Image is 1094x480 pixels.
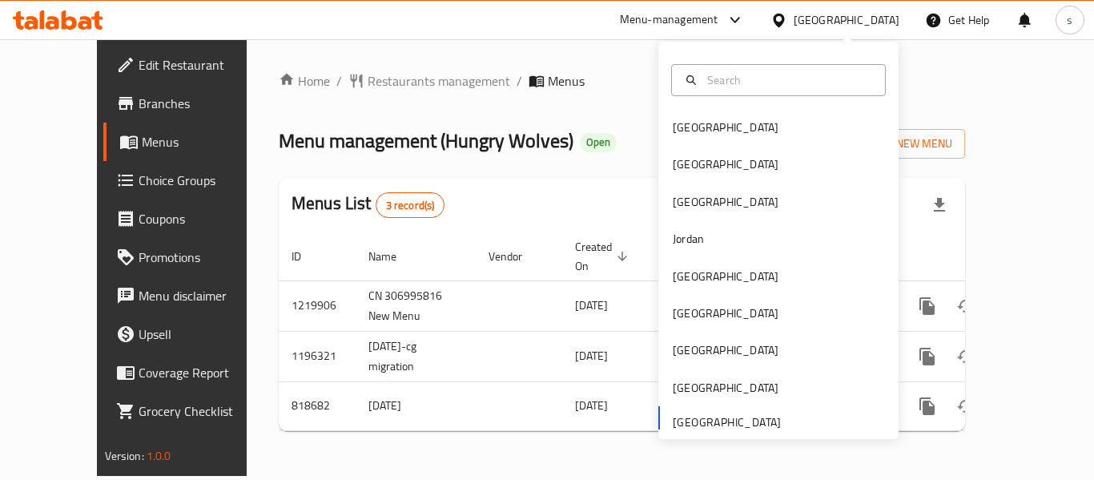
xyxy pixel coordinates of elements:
div: [GEOGRAPHIC_DATA] [673,119,778,136]
input: Search [701,71,875,89]
a: Menu disclaimer [103,276,280,315]
button: Change Status [947,337,985,376]
span: Restaurants management [368,71,510,91]
span: [DATE] [575,395,608,416]
span: Menu management ( Hungry Wolves ) [279,123,573,159]
a: Grocery Checklist [103,392,280,430]
button: more [908,387,947,426]
button: Change Status [947,287,985,325]
td: [DATE] [356,381,476,430]
span: Version: [105,446,144,466]
nav: breadcrumb [279,71,965,91]
span: Branches [139,94,267,113]
a: Choice Groups [103,161,280,200]
span: [DATE] [575,295,608,316]
span: [DATE] [575,345,608,366]
span: Add New Menu [854,134,952,154]
button: Change Status [947,387,985,426]
div: [GEOGRAPHIC_DATA] [794,11,899,29]
span: Open [580,135,617,149]
button: more [908,287,947,325]
div: [GEOGRAPHIC_DATA] [673,379,778,397]
span: Menu disclaimer [139,286,267,305]
span: Coupons [139,209,267,228]
span: Upsell [139,325,267,344]
span: ID [292,247,322,266]
span: 1.0.0 [147,446,171,466]
div: Total records count [376,192,445,218]
span: Promotions [139,248,267,267]
a: Restaurants management [348,71,510,91]
div: [GEOGRAPHIC_DATA] [673,155,778,173]
div: [GEOGRAPHIC_DATA] [673,341,778,359]
span: Created On [575,237,633,276]
a: Upsell [103,315,280,353]
span: Grocery Checklist [139,401,267,421]
li: / [336,71,342,91]
div: Menu-management [620,10,718,30]
div: [GEOGRAPHIC_DATA] [673,193,778,211]
a: Menus [103,123,280,161]
span: Menus [142,132,267,151]
span: s [1067,11,1072,29]
li: / [517,71,522,91]
a: Branches [103,84,280,123]
a: Edit Restaurant [103,46,280,84]
span: Vendor [489,247,543,266]
span: Choice Groups [139,171,267,190]
td: 818682 [279,381,356,430]
div: Export file [920,186,959,224]
td: [DATE]-cg migration [356,331,476,381]
td: 1219906 [279,280,356,331]
span: Name [368,247,417,266]
span: Edit Restaurant [139,55,267,75]
td: 1196321 [279,331,356,381]
a: Coverage Report [103,353,280,392]
button: Add New Menu [841,129,965,159]
span: 3 record(s) [376,198,444,213]
a: Home [279,71,330,91]
button: more [908,337,947,376]
a: Coupons [103,200,280,238]
a: Promotions [103,238,280,276]
div: [GEOGRAPHIC_DATA] [673,305,778,322]
span: Menus [548,71,585,91]
h2: Menus List [292,192,444,218]
div: Jordan [673,230,704,248]
td: CN 306995816 New Menu [356,280,476,331]
div: [GEOGRAPHIC_DATA] [673,268,778,285]
span: Coverage Report [139,363,267,382]
div: Open [580,133,617,152]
